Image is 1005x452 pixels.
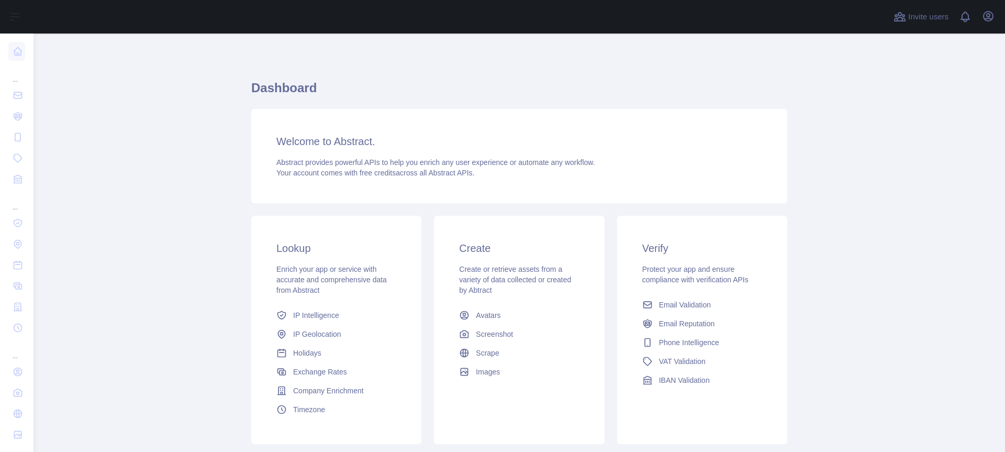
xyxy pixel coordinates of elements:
[455,344,583,362] a: Scrape
[8,339,25,360] div: ...
[251,80,787,105] h1: Dashboard
[293,348,321,358] span: Holidays
[272,325,400,344] a: IP Geolocation
[276,169,474,177] span: Your account comes with across all Abstract APIs.
[476,329,513,339] span: Screenshot
[459,265,571,294] span: Create or retrieve assets from a variety of data collected or created by Abtract
[455,362,583,381] a: Images
[638,314,766,333] a: Email Reputation
[908,11,948,23] span: Invite users
[293,310,339,321] span: IP Intelligence
[891,8,951,25] button: Invite users
[276,158,595,167] span: Abstract provides powerful APIs to help you enrich any user experience or automate any workflow.
[476,310,500,321] span: Avatars
[638,295,766,314] a: Email Validation
[272,344,400,362] a: Holidays
[272,362,400,381] a: Exchange Rates
[272,381,400,400] a: Company Enrichment
[8,63,25,84] div: ...
[272,400,400,419] a: Timezone
[659,318,715,329] span: Email Reputation
[8,191,25,212] div: ...
[293,385,364,396] span: Company Enrichment
[272,306,400,325] a: IP Intelligence
[360,169,396,177] span: free credits
[455,325,583,344] a: Screenshot
[293,404,325,415] span: Timezone
[276,241,396,256] h3: Lookup
[659,375,710,385] span: IBAN Validation
[276,134,762,149] h3: Welcome to Abstract.
[659,337,719,348] span: Phone Intelligence
[659,356,706,367] span: VAT Validation
[455,306,583,325] a: Avatars
[476,348,499,358] span: Scrape
[642,241,762,256] h3: Verify
[659,300,711,310] span: Email Validation
[293,367,347,377] span: Exchange Rates
[642,265,749,284] span: Protect your app and ensure compliance with verification APIs
[638,352,766,371] a: VAT Validation
[293,329,341,339] span: IP Geolocation
[638,333,766,352] a: Phone Intelligence
[638,371,766,390] a: IBAN Validation
[276,265,387,294] span: Enrich your app or service with accurate and comprehensive data from Abstract
[476,367,500,377] span: Images
[459,241,579,256] h3: Create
